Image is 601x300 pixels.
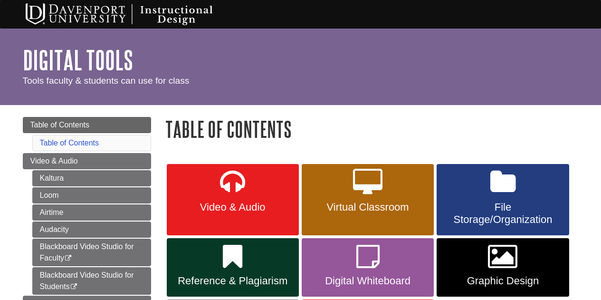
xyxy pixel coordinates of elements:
[23,76,190,86] span: Tools faculty & students can use for class
[32,170,151,186] a: Kaltura
[174,201,292,213] span: Video & Audio
[444,201,562,226] span: File Storage/Organization
[40,139,99,147] a: Table of Contents
[174,275,292,287] span: Reference & Plagiarism
[32,267,151,295] a: Blackboard Video Studio for Students
[23,153,151,169] a: Video & Audio
[167,164,299,235] a: Video & Audio
[32,222,151,238] a: Audacity
[437,238,569,297] a: Graphic Design
[309,201,427,213] span: Virtual Classroom
[302,164,434,235] a: Virtual Classroom
[165,117,579,141] h1: Table of Contents
[437,164,569,235] a: File Storage/Organization
[23,117,151,133] a: Table of Contents
[167,238,299,297] a: Reference & Plagiarism
[30,121,90,129] span: Table of Contents
[309,275,427,287] span: Digital Whiteboard
[70,284,78,290] i: This link opens in a new window
[64,255,72,261] i: This link opens in a new window
[302,238,434,297] a: Digital Whiteboard
[23,45,133,75] a: Digital Tools
[444,275,562,287] span: Graphic Design
[32,239,151,266] a: Blackboard Video Studio for Faculty
[30,157,78,165] span: Video & Audio
[18,2,246,26] img: Davenport University Instructional Design
[32,187,151,203] a: Loom
[32,204,151,221] a: Airtime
